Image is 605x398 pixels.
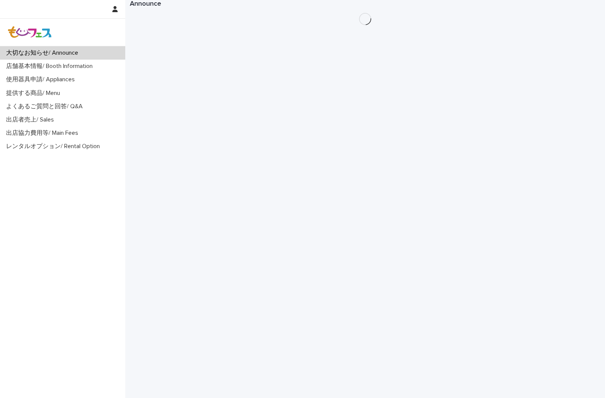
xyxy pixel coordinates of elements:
p: よくあるご質問と回答/ Q&A [3,103,89,110]
p: レンタルオプション/ Rental Option [3,143,106,150]
p: 大切なお知らせ/ Announce [3,49,84,57]
img: Z8gcrWHQVC4NX3Wf4olx [6,25,54,40]
p: 出店者売上/ Sales [3,116,60,123]
p: 出店協力費用等/ Main Fees [3,130,84,137]
p: 提供する商品/ Menu [3,90,66,97]
p: 使用器具申請/ Appliances [3,76,81,83]
p: 店舗基本情報/ Booth Information [3,63,99,70]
